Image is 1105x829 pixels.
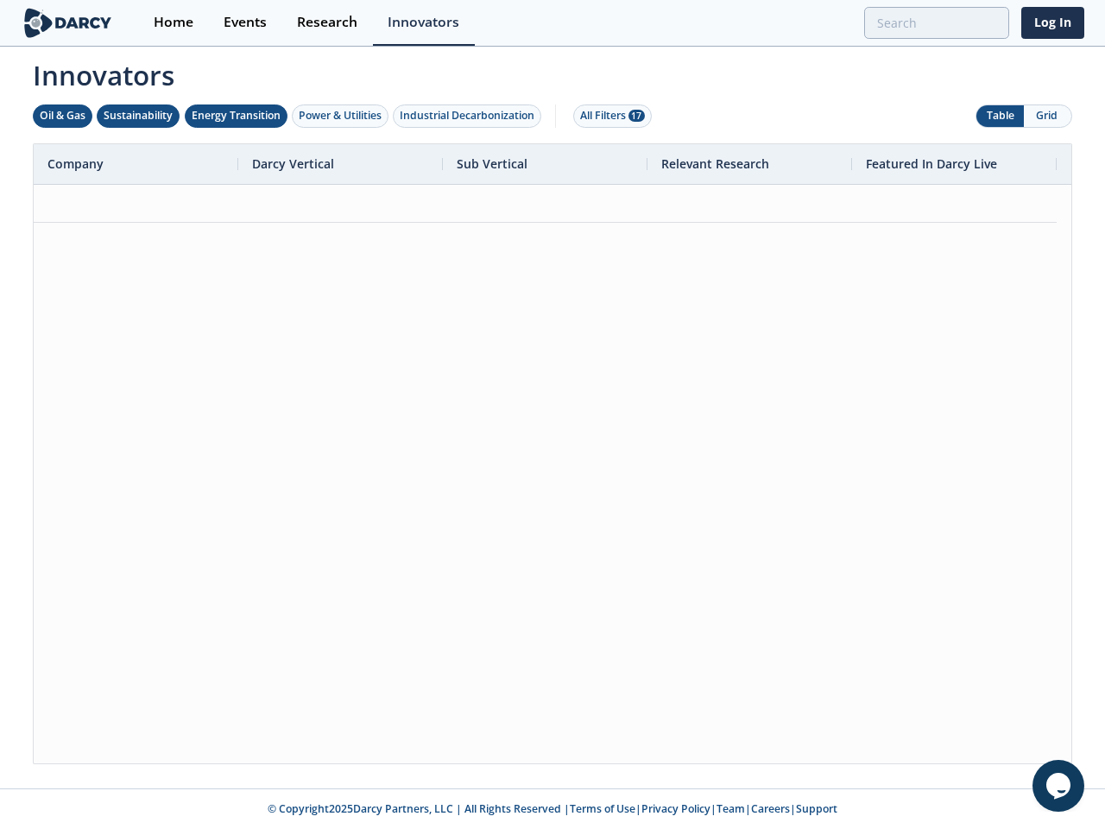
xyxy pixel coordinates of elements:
button: Power & Utilities [292,104,388,128]
span: Innovators [21,48,1084,95]
div: Industrial Decarbonization [400,108,534,123]
a: Careers [751,801,790,816]
div: Energy Transition [192,108,281,123]
img: logo-wide.svg [21,8,115,38]
button: Table [976,105,1024,127]
span: Darcy Vertical [252,155,334,172]
div: Innovators [388,16,459,29]
div: Events [224,16,267,29]
div: Oil & Gas [40,108,85,123]
span: Sub Vertical [457,155,527,172]
button: Energy Transition [185,104,287,128]
div: Power & Utilities [299,108,382,123]
span: Featured In Darcy Live [866,155,997,172]
div: Research [297,16,357,29]
button: Grid [1024,105,1071,127]
p: © Copyright 2025 Darcy Partners, LLC | All Rights Reserved | | | | | [24,801,1081,817]
a: Privacy Policy [641,801,710,816]
a: Team [717,801,745,816]
input: Advanced Search [864,7,1009,39]
button: Oil & Gas [33,104,92,128]
iframe: chat widget [1032,760,1088,812]
div: Sustainability [104,108,173,123]
button: Sustainability [97,104,180,128]
span: Relevant Research [661,155,769,172]
div: All Filters [580,108,645,123]
a: Terms of Use [570,801,635,816]
span: 17 [628,110,645,122]
a: Log In [1021,7,1084,39]
button: All Filters 17 [573,104,652,128]
a: Support [796,801,837,816]
div: Home [154,16,193,29]
button: Industrial Decarbonization [393,104,541,128]
span: Company [47,155,104,172]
